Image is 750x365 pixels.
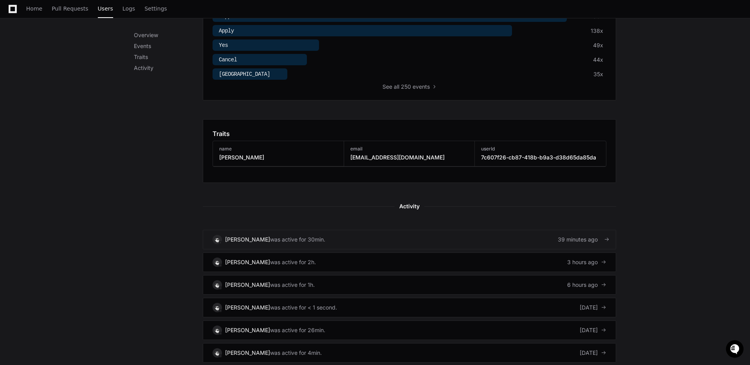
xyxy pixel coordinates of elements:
[121,84,142,93] button: See all
[350,154,445,161] h3: [EMAIL_ADDRESS][DOMAIN_NAME]
[567,281,606,289] div: 6 hours ago
[203,343,616,363] a: [PERSON_NAME]was active for 4min.[DATE]
[270,236,325,243] div: was active for 30min.
[213,281,221,288] img: 13.svg
[213,129,230,138] h1: Traits
[35,58,128,66] div: Start new chat
[144,6,167,11] span: Settings
[133,61,142,70] button: Start new chat
[35,66,108,72] div: We're available if you need us!
[8,8,23,23] img: PlayerZero
[134,53,203,61] p: Traits
[213,349,221,356] img: 13.svg
[16,58,31,72] img: 8294786374016_798e290d9caffa94fd1d_72.jpg
[593,70,603,78] div: 35x
[219,28,234,34] span: Apply
[219,146,264,152] h3: name
[16,105,22,111] img: 1736555170064-99ba0984-63c1-480f-8ee9-699278ef63ed
[580,349,606,357] div: [DATE]
[591,27,603,35] div: 138x
[725,339,746,360] iframe: Open customer support
[78,122,95,128] span: Pylon
[225,326,270,334] div: [PERSON_NAME]
[134,64,203,72] p: Activity
[225,349,270,357] div: [PERSON_NAME]
[8,97,20,115] img: Robert Klasen
[213,326,221,334] img: 13.svg
[203,320,616,340] a: [PERSON_NAME]was active for 26min.[DATE]
[270,258,316,266] div: was active for 2h.
[580,304,606,311] div: [DATE]
[203,252,616,272] a: [PERSON_NAME]was active for 2h.3 hours ago
[213,236,221,243] img: 13.svg
[481,146,596,152] h3: userId
[593,56,603,64] div: 44x
[98,6,113,11] span: Users
[225,258,270,266] div: [PERSON_NAME]
[219,71,270,77] span: [GEOGRAPHIC_DATA]
[213,129,606,138] app-pz-page-link-header: Traits
[55,122,95,128] a: Powered byPylon
[203,230,616,249] a: [PERSON_NAME]was active for 30min.39 minutes ago
[123,6,135,11] span: Logs
[8,85,52,91] div: Past conversations
[382,83,392,91] span: See
[225,281,270,289] div: [PERSON_NAME]
[134,31,203,39] p: Overview
[8,58,22,72] img: 1736555170064-99ba0984-63c1-480f-8ee9-699278ef63ed
[395,202,424,211] span: Activity
[350,146,445,152] h3: email
[225,304,270,311] div: [PERSON_NAME]
[270,281,315,289] div: was active for 1h.
[134,42,203,50] p: Events
[203,298,616,317] a: [PERSON_NAME]was active for < 1 second.[DATE]
[567,258,606,266] div: 3 hours ago
[65,105,68,111] span: •
[24,105,63,111] span: [PERSON_NAME]
[394,83,430,91] span: all 250 events
[213,304,221,311] img: 13.svg
[69,105,85,111] span: [DATE]
[270,326,325,334] div: was active for 26min.
[593,41,603,49] div: 49x
[219,57,237,63] span: Cancel
[270,349,322,357] div: was active for 4min.
[270,304,337,311] div: was active for < 1 second.
[8,31,142,44] div: Welcome
[382,83,437,91] button: Seeall 250 events
[219,154,264,161] h3: [PERSON_NAME]
[52,6,88,11] span: Pull Requests
[26,6,42,11] span: Home
[580,326,606,334] div: [DATE]
[225,236,270,243] div: [PERSON_NAME]
[481,154,596,161] h3: 7c607f26-cb87-418b-b9a3-d38d65da85da
[213,258,221,266] img: 13.svg
[558,236,606,243] div: 39 minutes ago
[219,42,228,48] span: Yes
[203,275,616,295] a: [PERSON_NAME]was active for 1h.6 hours ago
